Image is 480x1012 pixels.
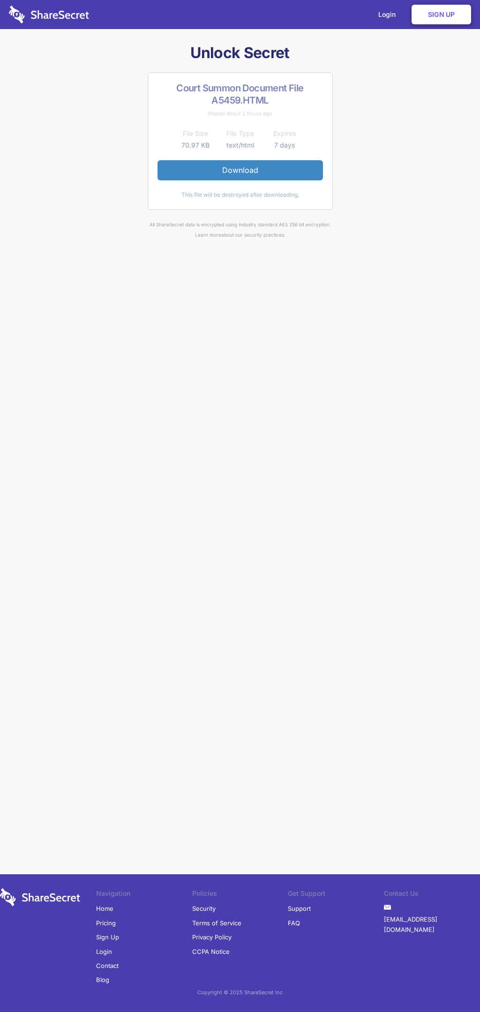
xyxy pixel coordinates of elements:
[157,82,323,106] h2: Court Summon Document File A5459.HTML
[218,128,262,139] th: File Type
[157,108,323,119] div: Shared about 2 hours ago
[288,901,311,915] a: Support
[96,901,113,915] a: Home
[173,128,218,139] th: File Size
[96,916,116,930] a: Pricing
[96,973,109,987] a: Blog
[96,888,192,901] li: Navigation
[96,945,112,959] a: Login
[192,901,216,915] a: Security
[288,916,300,930] a: FAQ
[96,959,119,973] a: Contact
[384,888,480,901] li: Contact Us
[9,6,89,23] img: logo-wordmark-white-trans-d4663122ce5f474addd5e946df7df03e33cb6a1c49d2221995e7729f52c070b2.svg
[218,140,262,151] td: text/html
[157,160,323,180] a: Download
[262,140,307,151] td: 7 days
[192,916,241,930] a: Terms of Service
[288,888,384,901] li: Get Support
[192,888,288,901] li: Policies
[192,945,230,959] a: CCPA Notice
[262,128,307,139] th: Expires
[412,5,471,24] a: Sign Up
[384,912,480,937] a: [EMAIL_ADDRESS][DOMAIN_NAME]
[96,930,119,944] a: Sign Up
[157,190,323,200] div: This file will be destroyed after downloading.
[192,930,232,944] a: Privacy Policy
[195,232,221,238] a: Learn more
[173,140,218,151] td: 70.97 KB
